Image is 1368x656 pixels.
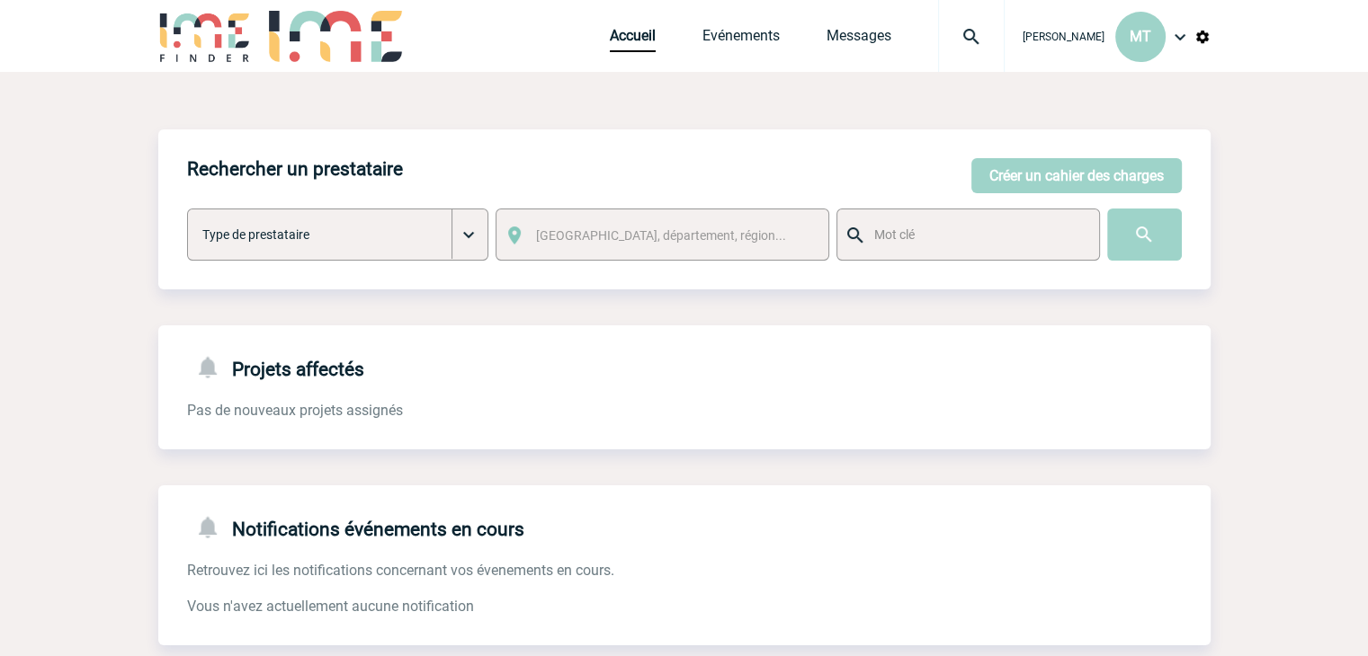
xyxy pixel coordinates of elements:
[194,354,232,380] img: notifications-24-px-g.png
[194,514,232,540] img: notifications-24-px-g.png
[610,27,656,52] a: Accueil
[870,223,1083,246] input: Mot clé
[187,354,364,380] h4: Projets affectés
[187,402,403,419] span: Pas de nouveaux projets assignés
[187,598,474,615] span: Vous n'avez actuellement aucune notification
[1130,28,1151,45] span: MT
[536,228,786,243] span: [GEOGRAPHIC_DATA], département, région...
[1107,208,1182,261] input: Submit
[702,27,780,52] a: Evénements
[187,514,524,540] h4: Notifications événements en cours
[187,158,403,180] h4: Rechercher un prestataire
[158,11,252,62] img: IME-Finder
[187,562,614,579] span: Retrouvez ici les notifications concernant vos évenements en cours.
[1023,31,1104,43] span: [PERSON_NAME]
[827,27,891,52] a: Messages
